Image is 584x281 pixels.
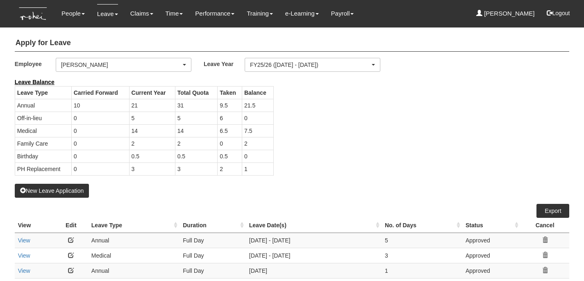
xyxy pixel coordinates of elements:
th: No. of Days : activate to sort column ascending [382,218,462,233]
td: 3 [382,248,462,263]
td: [DATE] - [DATE] [246,248,382,263]
button: New Leave Application [15,184,89,198]
td: Medical [15,124,71,137]
td: Annual [88,233,180,248]
th: Leave Date(s) : activate to sort column ascending [246,218,382,233]
th: Edit [54,218,88,233]
td: 0.5 [218,150,242,162]
td: Full Day [180,248,246,263]
td: 6.5 [218,124,242,137]
td: 1 [242,162,273,175]
td: 21 [129,99,175,112]
td: Annual [88,263,180,278]
th: Current Year [129,86,175,99]
td: Birthday [15,150,71,162]
button: FY25/26 ([DATE] - [DATE]) [245,58,380,72]
td: 0 [242,150,273,162]
th: Carried Forward [71,86,129,99]
td: 14 [175,124,218,137]
td: 2 [218,162,242,175]
td: 9.5 [218,99,242,112]
td: PH Replacement [15,162,71,175]
td: 0 [71,162,129,175]
td: 0 [71,112,129,124]
td: 5 [382,233,462,248]
a: Performance [195,4,234,23]
th: Taken [218,86,242,99]
td: Medical [88,248,180,263]
td: 0 [242,112,273,124]
th: Total Quota [175,86,218,99]
a: People [61,4,85,23]
a: Leave [97,4,118,23]
td: 0 [71,137,129,150]
td: 31 [175,99,218,112]
th: Cancel [520,218,570,233]
td: 2 [242,137,273,150]
th: Leave Type [15,86,71,99]
th: View [15,218,54,233]
label: Employee [15,58,56,70]
a: Export [536,204,569,218]
th: Balance [242,86,273,99]
b: Leave Balance [15,79,55,85]
div: [PERSON_NAME] [61,61,181,69]
td: Approved [462,233,520,248]
td: 0 [218,137,242,150]
th: Duration : activate to sort column ascending [180,218,246,233]
td: 2 [175,137,218,150]
a: e-Learning [285,4,319,23]
td: 0 [71,150,129,162]
td: 3 [175,162,218,175]
a: Training [247,4,273,23]
a: View [18,252,30,259]
td: Full Day [180,263,246,278]
a: View [18,267,30,274]
a: View [18,237,30,244]
td: [DATE] - [DATE] [246,233,382,248]
a: [PERSON_NAME] [476,4,535,23]
label: Leave Year [204,58,245,70]
td: Approved [462,263,520,278]
td: 10 [71,99,129,112]
td: 0.5 [129,150,175,162]
td: 5 [175,112,218,124]
div: FY25/26 ([DATE] - [DATE]) [250,61,370,69]
td: Full Day [180,233,246,248]
th: Leave Type : activate to sort column ascending [88,218,180,233]
a: Time [166,4,183,23]
a: Payroll [331,4,354,23]
td: Approved [462,248,520,263]
td: 1 [382,263,462,278]
td: 14 [129,124,175,137]
td: 0.5 [175,150,218,162]
h4: Apply for Leave [15,35,570,52]
th: Status : activate to sort column ascending [462,218,520,233]
td: [DATE] [246,263,382,278]
td: 0 [71,124,129,137]
td: Family Care [15,137,71,150]
td: Off-in-lieu [15,112,71,124]
button: Logout [541,3,576,23]
td: Annual [15,99,71,112]
button: [PERSON_NAME] [56,58,191,72]
td: 2 [129,137,175,150]
td: 7.5 [242,124,273,137]
td: 3 [129,162,175,175]
td: 6 [218,112,242,124]
td: 21.5 [242,99,273,112]
td: 5 [129,112,175,124]
a: Claims [130,4,153,23]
